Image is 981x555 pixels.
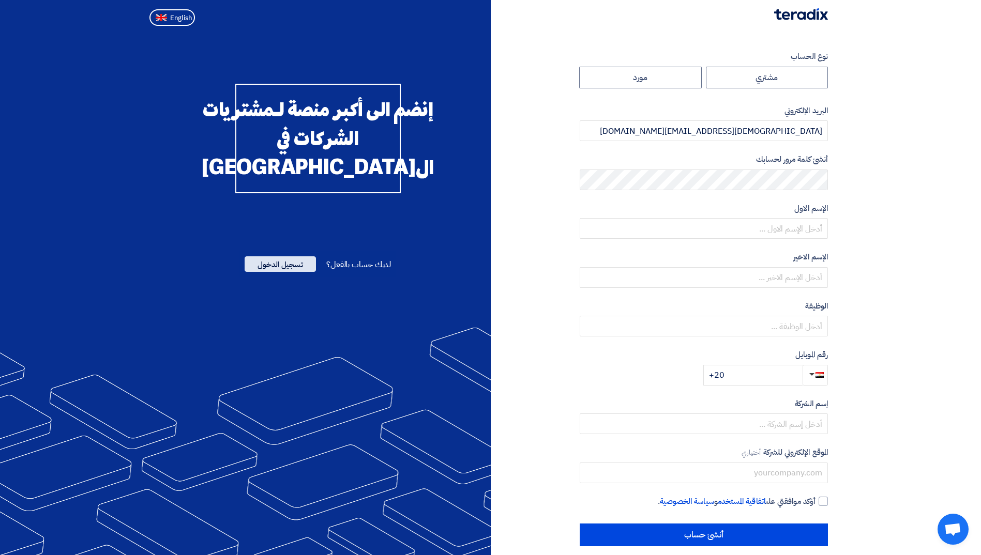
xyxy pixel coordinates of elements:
label: الوظيفة [580,300,828,312]
label: نوع الحساب [580,51,828,63]
input: أنشئ حساب [580,523,828,546]
label: مورد [579,67,702,88]
input: أدخل الإسم الاخير ... [580,267,828,288]
span: English [170,14,192,22]
a: Open chat [938,514,969,545]
input: أدخل بريد العمل الإلكتروني الخاص بك ... [580,120,828,141]
span: لديك حساب بالفعل؟ [326,258,391,271]
a: تسجيل الدخول [245,258,316,271]
a: اتفاقية المستخدم [718,496,766,507]
label: إسم الشركة [580,398,828,410]
span: أختياري [742,448,761,457]
input: أدخل رقم الموبايل ... [703,365,803,386]
label: الإسم الاخير [580,251,828,263]
img: Teradix logo [774,8,828,20]
label: مشتري [706,67,828,88]
label: رقم الموبايل [580,349,828,361]
span: تسجيل الدخول [245,256,316,272]
label: الإسم الاول [580,203,828,214]
a: سياسة الخصوصية [660,496,714,507]
input: أدخل الوظيفة ... [580,316,828,336]
label: أنشئ كلمة مرور لحسابك [580,153,828,165]
img: en-US.png [156,14,167,22]
input: أدخل إسم الشركة ... [580,413,828,434]
span: أؤكد موافقتي على و . [658,496,816,507]
label: الموقع الإلكتروني للشركة [580,446,828,458]
button: English [149,9,195,26]
input: yourcompany.com [580,463,828,483]
label: البريد الإلكتروني [580,105,828,117]
input: أدخل الإسم الاول ... [580,218,828,239]
div: إنضم الى أكبر منصة لـمشتريات الشركات في ال[GEOGRAPHIC_DATA] [235,84,401,193]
